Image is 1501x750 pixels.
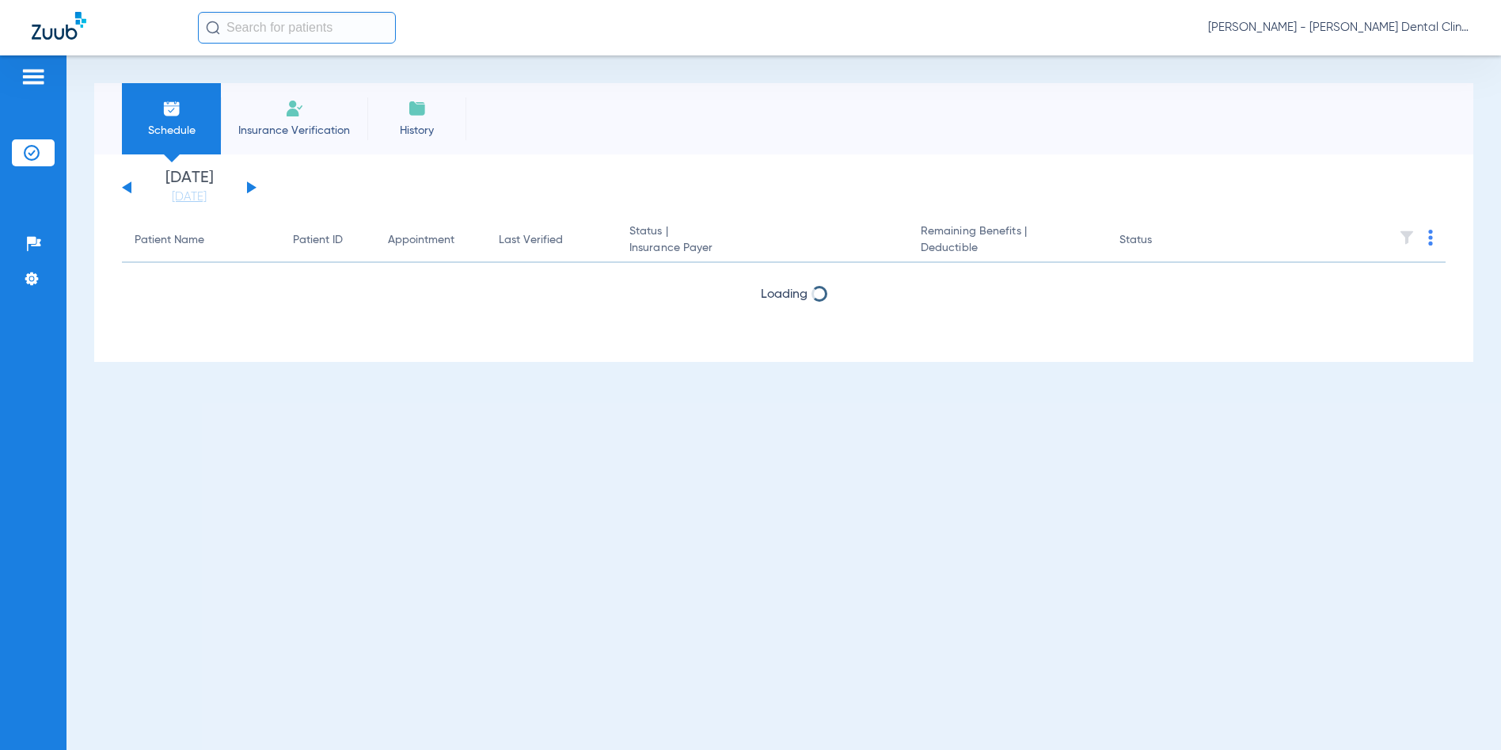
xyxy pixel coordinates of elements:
div: Patient ID [293,232,363,249]
span: Loading [761,288,807,301]
div: Patient ID [293,232,343,249]
span: [PERSON_NAME] - [PERSON_NAME] Dental Clinic | SEARHC [1208,20,1469,36]
img: Search Icon [206,21,220,35]
div: Appointment [388,232,473,249]
img: Manual Insurance Verification [285,99,304,118]
div: Last Verified [499,232,563,249]
img: History [408,99,427,118]
span: Insurance Payer [629,240,895,257]
th: Status | [617,219,908,263]
input: Search for patients [198,12,396,44]
div: Patient Name [135,232,204,249]
img: Zuub Logo [32,12,86,40]
span: Deductible [921,240,1094,257]
div: Appointment [388,232,454,249]
th: Status [1107,219,1214,263]
span: Schedule [134,123,209,139]
th: Remaining Benefits | [908,219,1107,263]
li: [DATE] [142,170,237,205]
div: Last Verified [499,232,604,249]
img: filter.svg [1399,230,1415,246]
img: Schedule [162,99,181,118]
div: Patient Name [135,232,268,249]
img: group-dot-blue.svg [1428,230,1433,246]
img: hamburger-icon [21,67,46,86]
a: [DATE] [142,189,237,205]
span: History [379,123,454,139]
span: Insurance Verification [233,123,355,139]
